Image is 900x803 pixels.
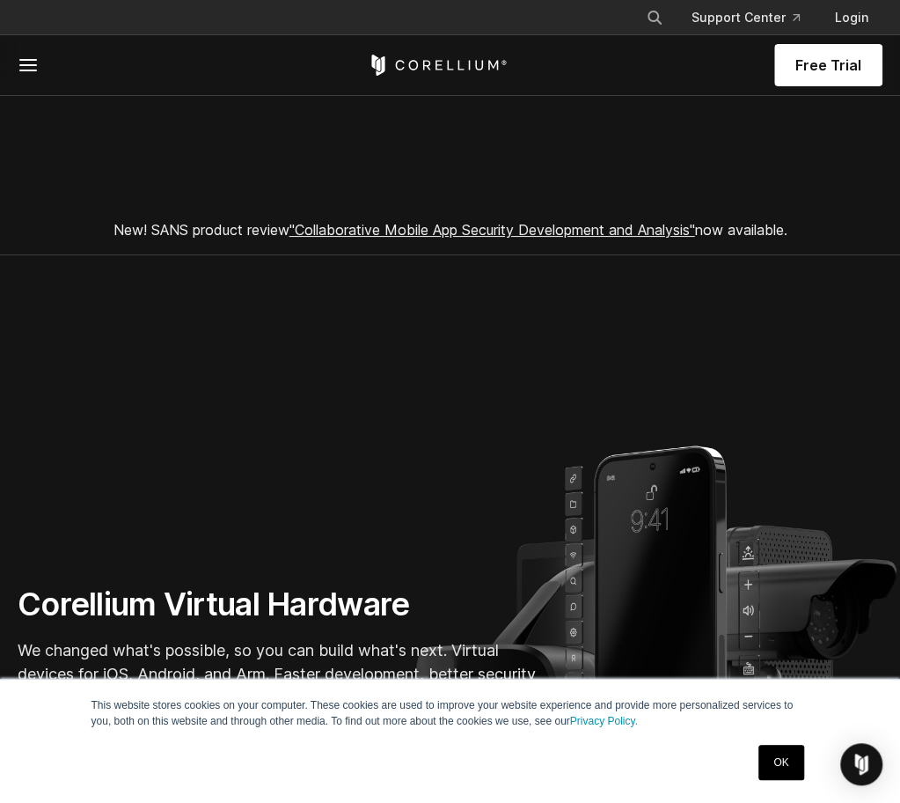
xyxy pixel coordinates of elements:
[18,638,545,710] p: We changed what's possible, so you can build what's next. Virtual devices for iOS, Android, and A...
[795,55,861,76] span: Free Trial
[368,55,508,76] a: Corellium Home
[113,221,787,239] span: New! SANS product review now available.
[840,743,882,785] div: Open Intercom Messenger
[570,715,638,727] a: Privacy Policy.
[758,745,803,780] a: OK
[821,2,882,33] a: Login
[91,697,809,729] p: This website stores cookies on your computer. These cookies are used to improve your website expe...
[774,44,882,86] a: Free Trial
[639,2,670,33] button: Search
[18,585,545,624] h1: Corellium Virtual Hardware
[632,2,882,33] div: Navigation Menu
[677,2,814,33] a: Support Center
[289,221,695,239] a: "Collaborative Mobile App Security Development and Analysis"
